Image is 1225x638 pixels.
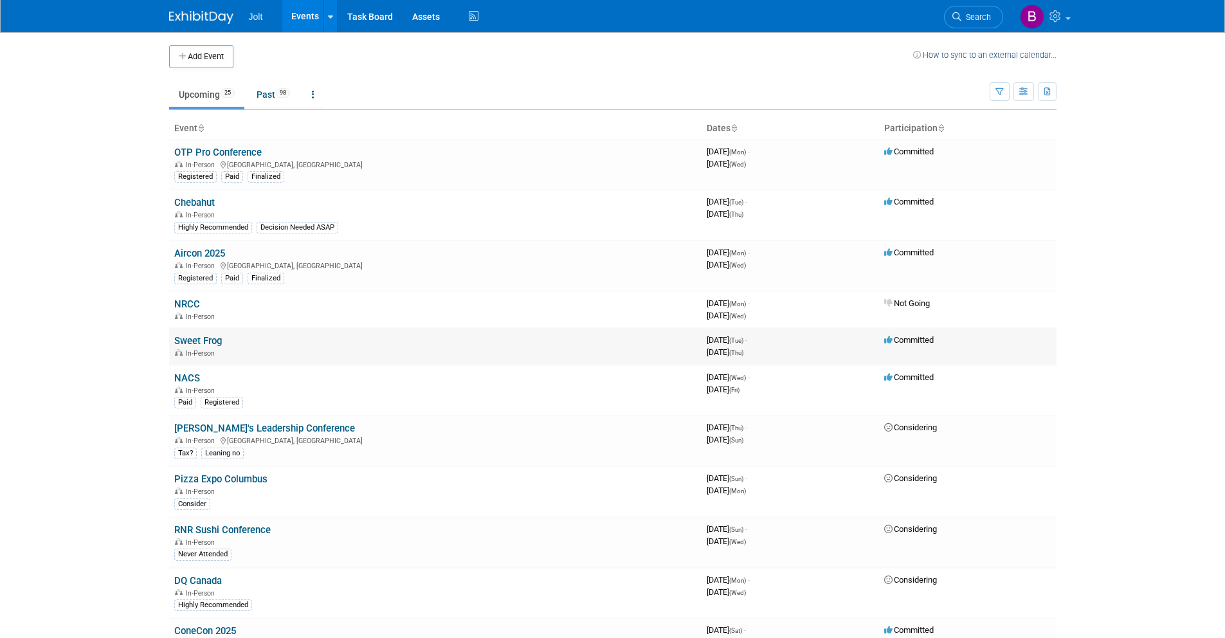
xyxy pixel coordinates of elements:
[745,335,747,345] span: -
[884,335,934,345] span: Committed
[748,147,750,156] span: -
[707,473,747,483] span: [DATE]
[1020,5,1044,29] img: Brooke Valderrama
[884,473,937,483] span: Considering
[944,6,1003,28] a: Search
[221,88,235,98] span: 25
[730,123,737,133] a: Sort by Start Date
[169,118,702,140] th: Event
[174,273,217,284] div: Registered
[707,385,740,394] span: [DATE]
[729,424,743,432] span: (Thu)
[174,599,252,611] div: Highly Recommended
[169,82,244,107] a: Upcoming25
[707,197,747,206] span: [DATE]
[729,526,743,533] span: (Sun)
[707,435,743,444] span: [DATE]
[729,577,746,584] span: (Mon)
[174,335,222,347] a: Sweet Frog
[169,45,233,68] button: Add Event
[186,387,219,395] span: In-Person
[257,222,338,233] div: Decision Needed ASAP
[247,82,300,107] a: Past98
[884,625,934,635] span: Committed
[729,589,746,596] span: (Wed)
[174,423,355,434] a: [PERSON_NAME]'s Leadership Conference
[201,397,243,408] div: Registered
[729,300,746,307] span: (Mon)
[707,423,747,432] span: [DATE]
[729,488,746,495] span: (Mon)
[707,524,747,534] span: [DATE]
[729,627,742,634] span: (Sat)
[913,50,1057,60] a: How to sync to an external calendar...
[174,197,215,208] a: Chebahut
[186,313,219,321] span: In-Person
[729,387,740,394] span: (Fri)
[175,349,183,356] img: In-Person Event
[174,473,268,485] a: Pizza Expo Columbus
[729,374,746,381] span: (Wed)
[175,313,183,319] img: In-Person Event
[175,538,183,545] img: In-Person Event
[169,11,233,24] img: ExhibitDay
[748,298,750,308] span: -
[186,437,219,445] span: In-Person
[174,524,271,536] a: RNR Sushi Conference
[186,262,219,270] span: In-Person
[884,298,930,308] span: Not Going
[729,211,743,218] span: (Thu)
[884,197,934,206] span: Committed
[707,147,750,156] span: [DATE]
[221,273,243,284] div: Paid
[186,349,219,358] span: In-Person
[186,211,219,219] span: In-Person
[174,248,225,259] a: Aircon 2025
[729,337,743,344] span: (Tue)
[174,625,236,637] a: ConeCon 2025
[707,347,743,357] span: [DATE]
[707,536,746,546] span: [DATE]
[884,524,937,534] span: Considering
[174,498,210,510] div: Consider
[707,372,750,382] span: [DATE]
[707,248,750,257] span: [DATE]
[707,625,746,635] span: [DATE]
[879,118,1057,140] th: Participation
[702,118,879,140] th: Dates
[729,199,743,206] span: (Tue)
[175,211,183,217] img: In-Person Event
[197,123,204,133] a: Sort by Event Name
[745,473,747,483] span: -
[174,159,696,169] div: [GEOGRAPHIC_DATA], [GEOGRAPHIC_DATA]
[174,222,252,233] div: Highly Recommended
[175,387,183,393] img: In-Person Event
[938,123,944,133] a: Sort by Participation Type
[186,488,219,496] span: In-Person
[249,12,263,22] span: Jolt
[186,538,219,547] span: In-Person
[174,298,200,310] a: NRCC
[707,209,743,219] span: [DATE]
[186,161,219,169] span: In-Person
[729,475,743,482] span: (Sun)
[745,197,747,206] span: -
[884,248,934,257] span: Committed
[729,437,743,444] span: (Sun)
[175,488,183,494] img: In-Person Event
[745,524,747,534] span: -
[707,298,750,308] span: [DATE]
[248,171,284,183] div: Finalized
[174,397,196,408] div: Paid
[221,171,243,183] div: Paid
[174,448,197,459] div: Tax?
[729,313,746,320] span: (Wed)
[174,435,696,445] div: [GEOGRAPHIC_DATA], [GEOGRAPHIC_DATA]
[707,587,746,597] span: [DATE]
[276,88,290,98] span: 98
[729,538,746,545] span: (Wed)
[174,372,200,384] a: NACS
[175,161,183,167] img: In-Person Event
[744,625,746,635] span: -
[745,423,747,432] span: -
